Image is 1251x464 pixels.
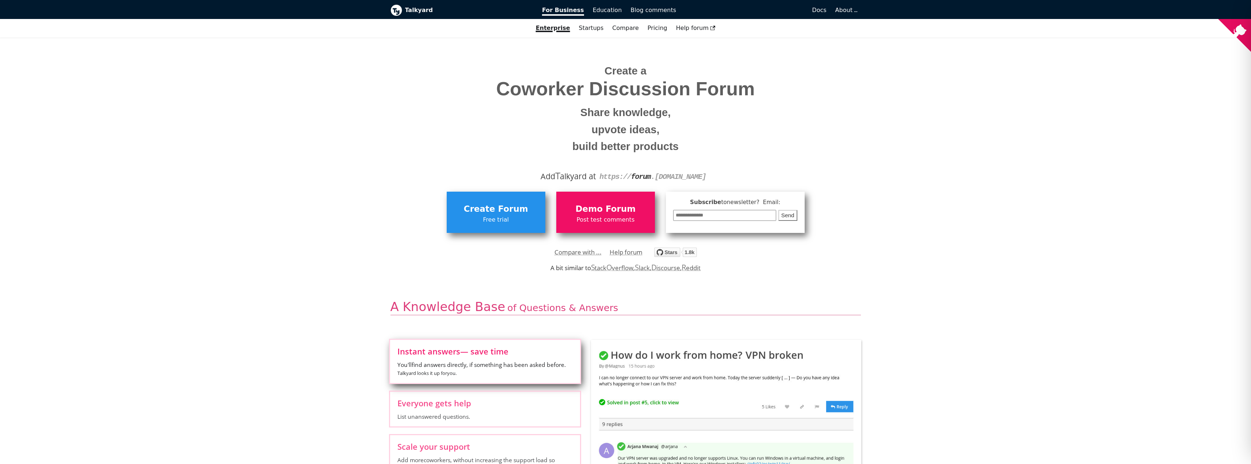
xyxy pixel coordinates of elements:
[835,7,857,14] a: About
[630,7,676,14] span: Blog comments
[591,264,634,272] a: StackOverflow
[397,399,573,407] span: Everyone gets help
[396,138,855,155] small: build better products
[575,22,608,34] a: Startups
[680,4,831,16] a: Docs
[507,302,618,313] span: of Questions & Answers
[654,248,697,257] img: talkyard.svg
[390,299,861,315] h2: A Knowledge Base
[397,370,457,376] small: Talkyard looks it up for you .
[588,4,626,16] a: Education
[778,210,797,221] button: Send
[396,170,855,183] div: Add alkyard at
[682,264,701,272] a: Reddit
[397,347,573,355] span: Instant answers — save time
[612,24,639,31] a: Compare
[555,169,560,182] span: T
[556,192,655,233] a: Demo ForumPost test comments
[626,4,680,16] a: Blog comments
[682,262,686,272] span: R
[643,22,672,34] a: Pricing
[610,247,642,258] a: Help forum
[672,22,720,34] a: Help forum
[635,264,649,272] a: Slack
[599,173,706,181] code: https:// . [DOMAIN_NAME]
[397,442,573,450] span: Scale your support
[396,78,855,99] span: Coworker Discussion Forum
[560,215,651,225] span: Post test comments
[635,262,639,272] span: S
[604,65,647,77] span: Create a
[673,198,797,207] span: Subscribe
[554,247,602,258] a: Compare with ...
[560,202,651,216] span: Demo Forum
[390,4,402,16] img: Talkyard logo
[654,249,697,259] a: Star debiki/talkyard on GitHub
[450,215,542,225] span: Free trial
[396,121,855,138] small: upvote ideas,
[651,262,657,272] span: D
[390,4,532,16] a: Talkyard logoTalkyard
[591,262,595,272] span: S
[397,413,573,421] span: List unanswered questions.
[606,262,612,272] span: O
[531,22,575,34] a: Enterprise
[397,361,573,377] span: You'll find answers directly, if something has been asked before.
[447,192,545,233] a: Create ForumFree trial
[405,5,532,15] b: Talkyard
[450,202,542,216] span: Create Forum
[676,24,716,31] span: Help forum
[542,7,584,16] span: For Business
[631,173,651,181] strong: forum
[593,7,622,14] span: Education
[812,7,826,14] span: Docs
[396,104,855,121] small: Share knowledge,
[721,199,780,206] span: to newsletter ? Email:
[651,264,680,272] a: Discourse
[538,4,588,16] a: For Business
